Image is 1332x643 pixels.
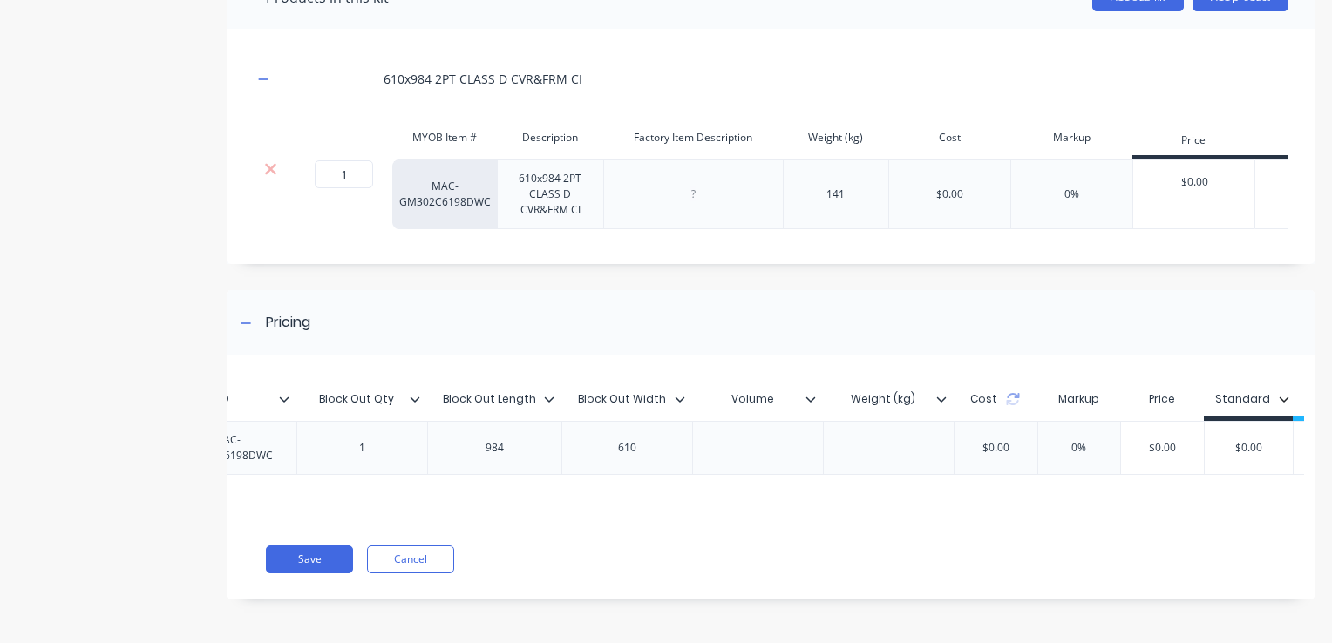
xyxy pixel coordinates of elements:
[888,120,1010,155] div: Cost
[954,382,1037,416] div: Cost
[603,120,783,155] div: Factory Item Description
[1037,382,1121,416] div: Markup
[1206,386,1298,412] button: Standard
[1132,125,1254,159] div: Price
[1118,426,1206,470] div: $0.00
[315,160,373,188] input: ?
[692,382,823,416] div: Volume
[427,377,551,421] div: Block Out Length
[1133,160,1255,204] div: $0.00
[452,437,539,459] div: 984
[936,186,963,202] div: $0.00
[823,377,943,421] div: Weight (kg)
[266,545,353,573] button: Save
[427,382,561,416] div: Block Out Length
[384,70,582,88] div: 610x984 2PT CLASS D CVR&FRM CI
[968,426,1023,470] div: $0.00
[319,437,406,459] div: 1
[1010,120,1132,155] div: Markup
[266,312,310,334] div: Pricing
[505,167,596,221] div: 610x984 2PT CLASS D CVR&FRM CI
[392,159,497,229] div: MAC-GM302C6198DWC
[1120,382,1204,416] div: Price
[692,377,812,421] div: Volume
[823,382,954,416] div: Weight (kg)
[561,382,692,416] div: Block Out Width
[367,545,454,573] button: Cancel
[392,120,497,155] div: MYOB Item #
[561,377,682,421] div: Block Out Width
[1036,426,1123,470] div: 0%
[1215,391,1270,407] div: Standard
[1205,426,1293,470] div: $0.00
[783,120,889,155] div: Weight (kg)
[497,120,603,155] div: Description
[1064,186,1079,202] div: 0%
[296,377,417,421] div: Block Out Qty
[165,429,290,467] div: MAC-GM302C6198DWC
[584,437,671,459] div: 610
[157,382,297,416] div: LID
[792,183,880,206] div: 141
[296,382,427,416] div: Block Out Qty
[970,391,997,407] span: Cost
